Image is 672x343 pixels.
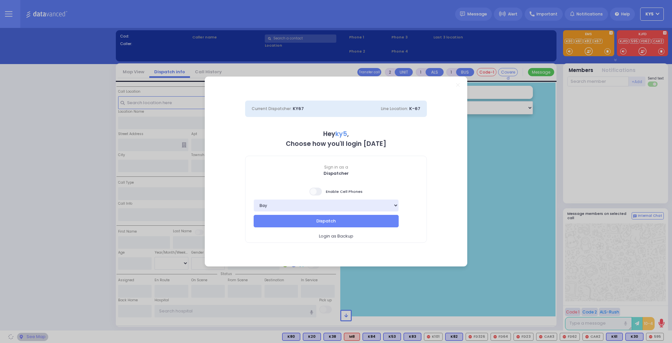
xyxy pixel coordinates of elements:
[309,187,363,196] span: Enable Cell Phones
[252,106,292,111] span: Current Dispatcher:
[456,83,460,87] a: Close
[293,105,304,112] span: KY67
[286,139,386,148] b: Choose how you'll login [DATE]
[324,170,349,176] b: Dispatcher
[319,233,353,240] span: Login as Backup
[254,215,399,227] button: Dispatch
[409,105,420,112] span: K-67
[323,129,349,138] b: Hey ,
[381,106,408,111] span: Line Location:
[335,129,347,138] span: ky5
[245,164,427,170] span: Sign in as a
